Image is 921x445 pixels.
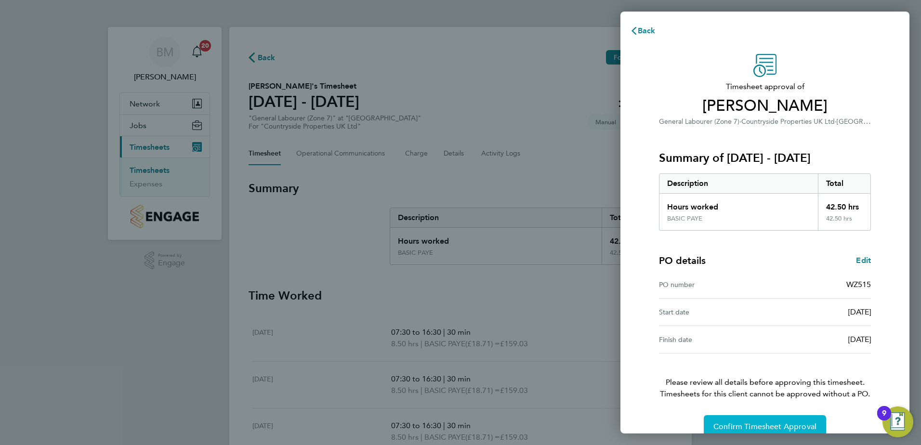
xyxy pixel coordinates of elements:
[765,306,871,318] div: [DATE]
[846,280,871,289] span: WZ515
[659,254,706,267] h4: PO details
[659,194,818,215] div: Hours worked
[638,26,656,35] span: Back
[741,118,835,126] span: Countryside Properties UK Ltd
[713,422,816,432] span: Confirm Timesheet Approval
[659,279,765,290] div: PO number
[739,118,741,126] span: ·
[837,117,906,126] span: [GEOGRAPHIC_DATA]
[659,174,818,193] div: Description
[647,388,882,400] span: Timesheets for this client cannot be approved without a PO.
[659,306,765,318] div: Start date
[659,96,871,116] span: [PERSON_NAME]
[647,353,882,400] p: Please review all details before approving this timesheet.
[818,194,871,215] div: 42.50 hrs
[882,413,886,426] div: 9
[856,255,871,266] a: Edit
[620,21,665,40] button: Back
[704,415,826,438] button: Confirm Timesheet Approval
[765,334,871,345] div: [DATE]
[659,334,765,345] div: Finish date
[659,173,871,231] div: Summary of 22 - 28 Sep 2025
[667,215,702,222] div: BASIC PAYE
[659,150,871,166] h3: Summary of [DATE] - [DATE]
[856,256,871,265] span: Edit
[835,118,837,126] span: ·
[818,215,871,230] div: 42.50 hrs
[659,81,871,92] span: Timesheet approval of
[882,406,913,437] button: Open Resource Center, 9 new notifications
[818,174,871,193] div: Total
[659,118,739,126] span: General Labourer (Zone 7)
